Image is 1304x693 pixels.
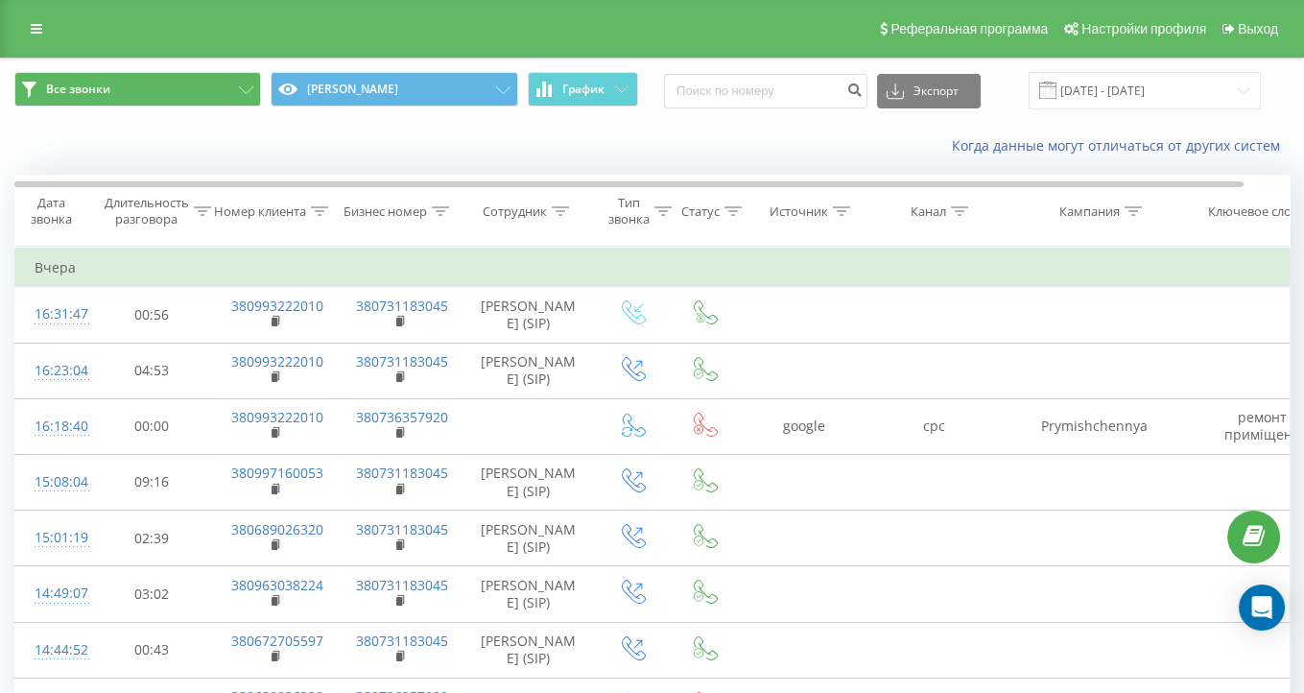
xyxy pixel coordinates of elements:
[35,408,73,445] div: 16:18:40
[356,632,448,650] a: 380731183045
[356,352,448,370] a: 380731183045
[356,520,448,538] a: 380731183045
[911,203,946,220] div: Канал
[462,287,596,343] td: [PERSON_NAME] (SIP)
[231,352,323,370] a: 380993222010
[1081,21,1206,36] span: Настройки профиля
[528,72,638,107] button: График
[1238,21,1278,36] span: Выход
[356,576,448,594] a: 380731183045
[890,21,1048,36] span: Реферальная программа
[231,520,323,538] a: 380689026320
[356,464,448,482] a: 380731183045
[664,74,867,108] input: Поиск по номеру
[35,296,73,333] div: 16:31:47
[869,398,999,454] td: cpc
[608,195,650,227] div: Тип звонка
[231,408,323,426] a: 380993222010
[92,287,212,343] td: 00:56
[952,136,1290,155] a: Когда данные могут отличаться от других систем
[562,83,605,96] span: График
[231,297,323,315] a: 380993222010
[92,398,212,454] td: 00:00
[356,297,448,315] a: 380731183045
[35,352,73,390] div: 16:23:04
[15,195,86,227] div: Дата звонка
[356,408,448,426] a: 380736357920
[92,622,212,678] td: 00:43
[46,82,110,97] span: Все звонки
[681,203,720,220] div: Статус
[92,511,212,566] td: 02:39
[740,398,869,454] td: google
[92,566,212,622] td: 03:02
[483,203,547,220] div: Сотрудник
[999,398,1191,454] td: Prymishchennya
[770,203,828,220] div: Источник
[231,464,323,482] a: 380997160053
[214,203,306,220] div: Номер клиента
[35,519,73,557] div: 15:01:19
[462,343,596,398] td: [PERSON_NAME] (SIP)
[344,203,427,220] div: Бизнес номер
[462,622,596,678] td: [PERSON_NAME] (SIP)
[1239,585,1285,631] div: Open Intercom Messenger
[462,454,596,510] td: [PERSON_NAME] (SIP)
[231,632,323,650] a: 380672705597
[14,72,261,107] button: Все звонки
[231,576,323,594] a: 380963038224
[462,511,596,566] td: [PERSON_NAME] (SIP)
[92,343,212,398] td: 04:53
[35,632,73,669] div: 14:44:52
[35,464,73,501] div: 15:08:04
[35,575,73,612] div: 14:49:07
[462,566,596,622] td: [PERSON_NAME] (SIP)
[92,454,212,510] td: 09:16
[105,195,189,227] div: Длительность разговора
[1059,203,1120,220] div: Кампания
[271,72,517,107] button: [PERSON_NAME]
[877,74,981,108] button: Экспорт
